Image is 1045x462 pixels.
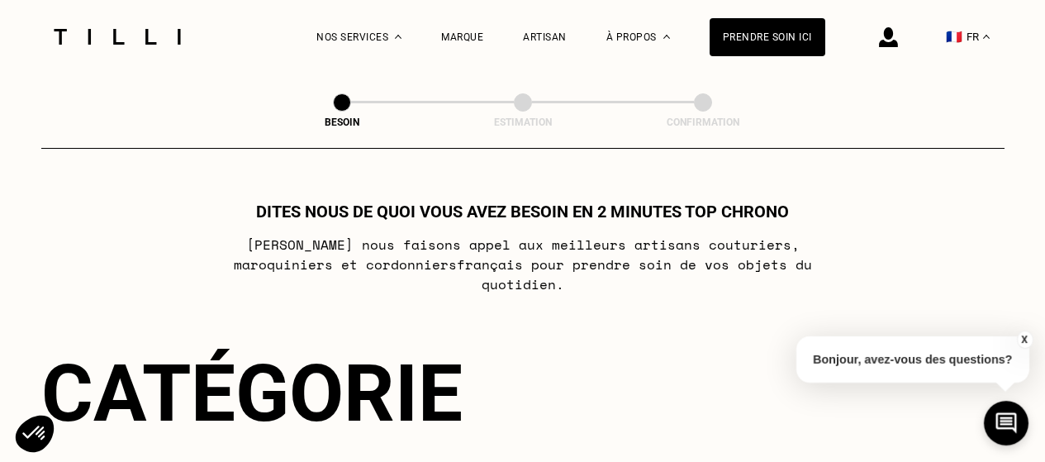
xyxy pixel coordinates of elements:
[523,31,567,43] a: Artisan
[441,31,483,43] a: Marque
[41,347,1005,440] div: Catégorie
[879,27,898,47] img: icône connexion
[710,18,825,56] a: Prendre soin ici
[946,29,962,45] span: 🇫🇷
[256,202,789,221] h1: Dites nous de quoi vous avez besoin en 2 minutes top chrono
[395,35,401,39] img: Menu déroulant
[983,35,990,39] img: menu déroulant
[796,336,1029,383] p: Bonjour, avez-vous des questions?
[48,29,187,45] img: Logo du service de couturière Tilli
[259,117,425,128] div: Besoin
[440,117,606,128] div: Estimation
[1016,331,1033,349] button: X
[195,235,850,294] p: [PERSON_NAME] nous faisons appel aux meilleurs artisans couturiers , maroquiniers et cordonniers ...
[663,35,670,39] img: Menu déroulant à propos
[620,117,786,128] div: Confirmation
